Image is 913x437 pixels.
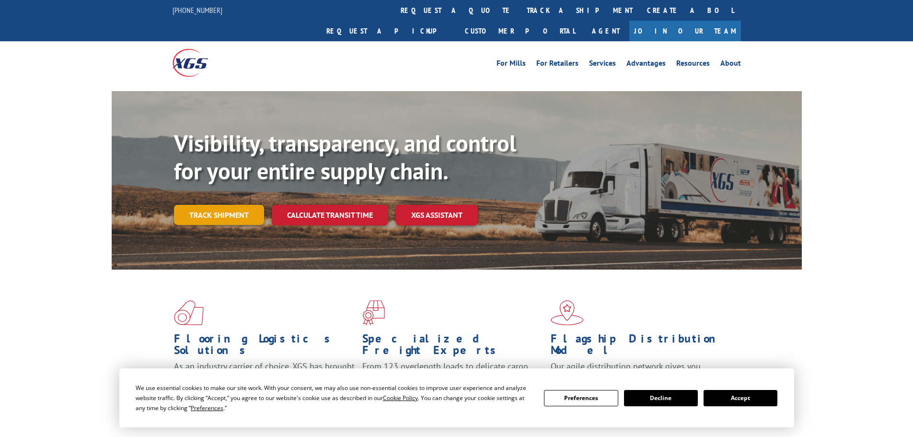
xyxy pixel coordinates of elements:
[174,300,204,325] img: xgs-icon-total-supply-chain-intelligence-red
[174,333,355,361] h1: Flooring Logistics Solutions
[136,383,532,413] div: We use essential cookies to make our site work. With your consent, we may also use non-essential ...
[119,368,794,427] div: Cookie Consent Prompt
[191,404,223,412] span: Preferences
[551,300,584,325] img: xgs-icon-flagship-distribution-model-red
[626,59,666,70] a: Advantages
[551,333,732,361] h1: Flagship Distribution Model
[362,300,385,325] img: xgs-icon-focused-on-flooring-red
[544,390,618,406] button: Preferences
[319,21,458,41] a: Request a pickup
[396,205,478,225] a: XGS ASSISTANT
[173,5,222,15] a: [PHONE_NUMBER]
[582,21,629,41] a: Agent
[624,390,698,406] button: Decline
[174,361,355,395] span: As an industry carrier of choice, XGS has brought innovation and dedication to flooring logistics...
[551,361,727,383] span: Our agile distribution network gives you nationwide inventory management on demand.
[629,21,741,41] a: Join Our Team
[458,21,582,41] a: Customer Portal
[497,59,526,70] a: For Mills
[536,59,578,70] a: For Retailers
[704,390,777,406] button: Accept
[174,205,264,225] a: Track shipment
[589,59,616,70] a: Services
[272,205,388,225] a: Calculate transit time
[676,59,710,70] a: Resources
[362,333,543,361] h1: Specialized Freight Experts
[362,361,543,403] p: From 123 overlength loads to delicate cargo, our experienced staff knows the best way to move you...
[720,59,741,70] a: About
[383,394,418,402] span: Cookie Policy
[174,128,516,186] b: Visibility, transparency, and control for your entire supply chain.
